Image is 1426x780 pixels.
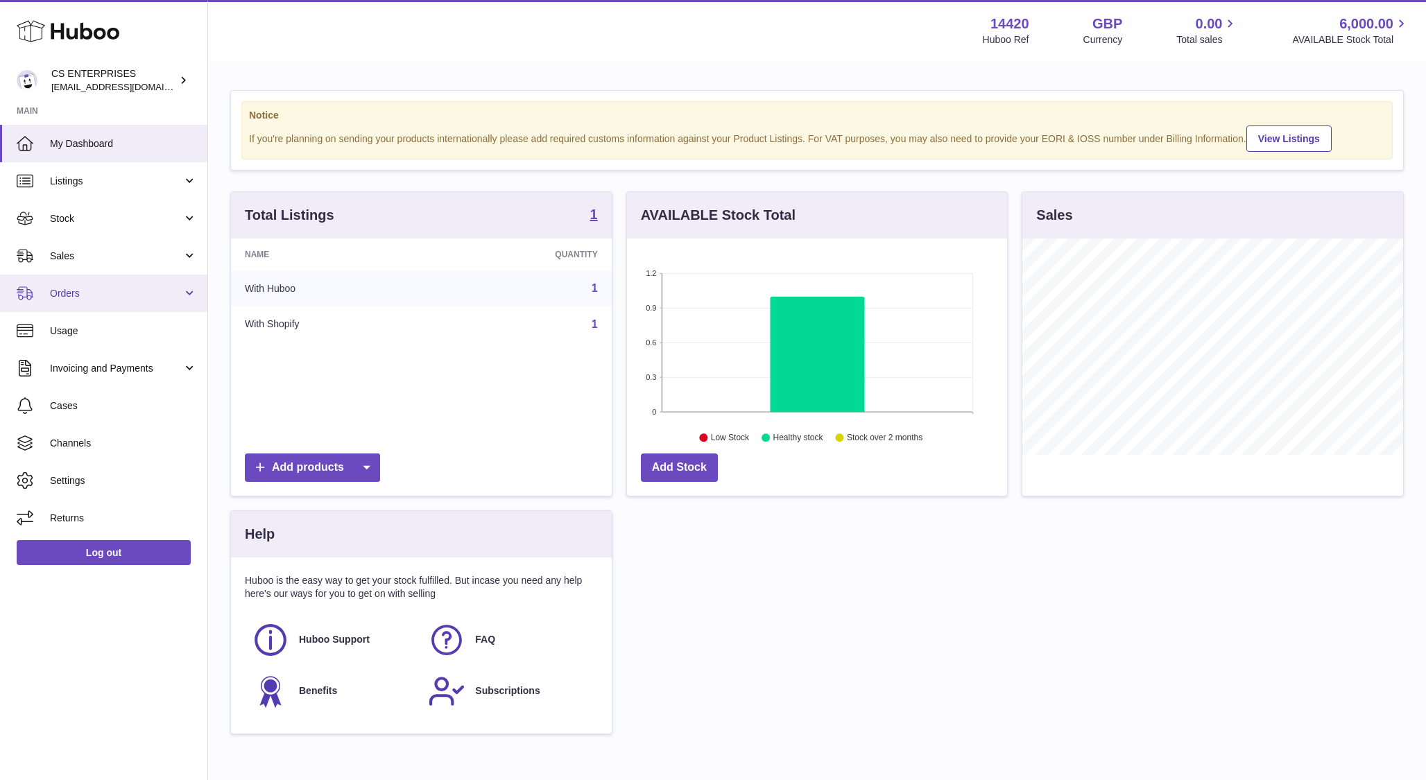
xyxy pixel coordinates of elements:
a: 6,000.00 AVAILABLE Stock Total [1292,15,1409,46]
text: 0 [652,408,656,416]
span: My Dashboard [50,137,197,150]
a: 0.00 Total sales [1176,15,1238,46]
a: Log out [17,540,191,565]
text: 1.2 [646,269,656,277]
td: With Shopify [231,306,436,343]
span: Settings [50,474,197,487]
span: Channels [50,437,197,450]
div: Currency [1083,33,1123,46]
th: Quantity [436,239,612,270]
a: 1 [590,207,598,224]
span: Total sales [1176,33,1238,46]
span: Orders [50,287,182,300]
text: Low Stock [711,433,750,443]
text: Healthy stock [773,433,823,443]
span: [EMAIL_ADDRESS][DOMAIN_NAME] [51,81,204,92]
a: Add Stock [641,453,718,482]
h3: Help [245,525,275,544]
div: CS ENTERPRISES [51,67,176,94]
div: If you're planning on sending your products internationally please add required customs informati... [249,123,1385,152]
span: Invoicing and Payments [50,362,182,375]
span: Listings [50,175,182,188]
h3: AVAILABLE Stock Total [641,206,796,225]
span: 6,000.00 [1339,15,1393,33]
text: 0.9 [646,304,656,312]
a: FAQ [428,621,590,659]
a: Subscriptions [428,673,590,710]
span: FAQ [475,633,495,646]
span: Stock [50,212,182,225]
span: Subscriptions [475,684,540,697]
span: Usage [50,324,197,338]
h3: Sales [1036,206,1072,225]
strong: GBP [1092,15,1122,33]
strong: Notice [249,109,1385,122]
span: Returns [50,512,197,525]
span: Cases [50,399,197,413]
span: Sales [50,250,182,263]
p: Huboo is the easy way to get your stock fulfilled. But incase you need any help here's our ways f... [245,574,598,600]
img: csenterprisesholding@gmail.com [17,70,37,91]
h3: Total Listings [245,206,334,225]
span: Benefits [299,684,337,697]
span: Huboo Support [299,633,370,646]
div: Huboo Ref [983,33,1029,46]
text: Stock over 2 months [847,433,922,443]
span: 0.00 [1196,15,1223,33]
a: Benefits [252,673,414,710]
strong: 1 [590,207,598,221]
td: With Huboo [231,270,436,306]
text: 0.3 [646,373,656,381]
a: View Listings [1246,125,1332,152]
text: 0.6 [646,338,656,347]
a: Huboo Support [252,621,414,659]
span: AVAILABLE Stock Total [1292,33,1409,46]
th: Name [231,239,436,270]
a: 1 [592,318,598,330]
a: Add products [245,453,380,482]
strong: 14420 [990,15,1029,33]
a: 1 [592,282,598,294]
